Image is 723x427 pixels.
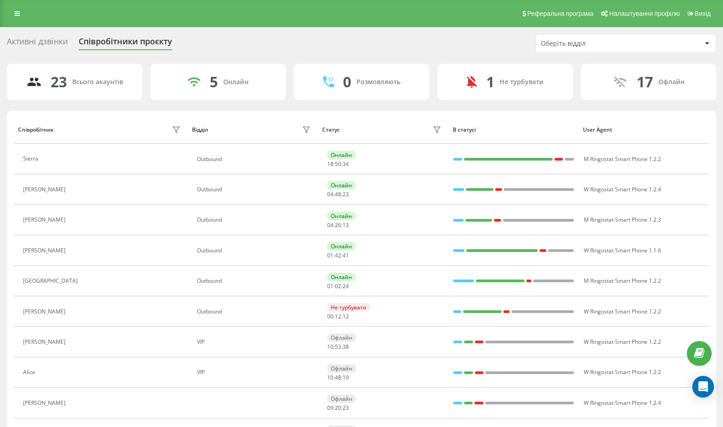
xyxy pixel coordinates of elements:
[327,375,349,381] div: : :
[327,394,356,403] div: Офлайн
[343,282,349,290] span: 24
[327,221,333,229] span: 04
[584,308,661,315] span: W Ringostat Smart Phone 1.2.2
[584,277,661,285] span: M Ringostat Smart Phone 1.2.2
[584,216,661,223] span: M Ringostat Smart Phone 1.2.3
[210,73,218,90] div: 5
[327,283,349,289] div: : :
[335,251,341,259] span: 42
[327,252,349,259] div: : :
[192,127,208,133] div: Відділ
[7,37,68,51] div: Активні дзвінки
[637,73,653,90] div: 17
[23,217,68,223] div: [PERSON_NAME]
[584,185,661,193] span: W Ringostat Smart Phone 1.2.4
[541,40,649,47] div: Оберіть відділ
[79,37,172,51] div: Співробітники проєкту
[327,191,349,198] div: : :
[327,333,356,342] div: Офлайн
[584,338,661,346] span: W Ringostat Smart Phone 1.2.2
[335,190,341,198] span: 48
[23,308,68,315] div: [PERSON_NAME]
[327,222,349,228] div: : :
[357,78,400,86] div: Розмовляють
[584,399,661,407] span: W Ringostat Smart Phone 1.2.4
[327,343,333,351] span: 10
[327,404,333,412] span: 09
[486,73,494,90] div: 1
[453,127,575,133] div: В статусі
[343,313,349,320] span: 12
[343,160,349,168] span: 34
[327,303,370,312] div: Не турбувати
[197,217,313,223] div: Оutbound
[23,400,68,406] div: [PERSON_NAME]
[197,339,313,345] div: VIP
[223,78,249,86] div: Онлайн
[335,404,341,412] span: 20
[584,368,661,376] span: W Ringostat Smart Phone 1.2.2
[23,369,38,375] div: Alice
[343,221,349,229] span: 13
[197,369,313,375] div: VIP
[23,339,68,345] div: [PERSON_NAME]
[500,78,544,86] div: Не турбувати
[343,374,349,381] span: 19
[18,127,54,133] div: Співробітник
[327,161,349,167] div: : :
[692,376,714,398] div: Open Intercom Messenger
[327,282,333,290] span: 01
[197,156,313,162] div: Оutbound
[327,344,349,350] div: : :
[343,404,349,412] span: 23
[197,278,313,284] div: Оutbound
[583,127,705,133] div: User Agent
[327,212,356,220] div: Онлайн
[335,221,341,229] span: 26
[335,282,341,290] span: 02
[335,313,341,320] span: 12
[197,186,313,193] div: Оutbound
[327,374,333,381] span: 10
[327,313,333,320] span: 00
[197,308,313,315] div: Оutbound
[23,186,68,193] div: [PERSON_NAME]
[23,156,41,162] div: Sierra
[584,247,661,254] span: W Ringostat Smart Phone 1.1.6
[327,405,349,411] div: : :
[343,73,351,90] div: 0
[327,273,356,281] div: Онлайн
[527,10,594,17] span: Реферальна програма
[23,247,68,254] div: [PERSON_NAME]
[23,278,80,284] div: [GEOGRAPHIC_DATA]
[327,313,349,320] div: : :
[695,10,711,17] span: Вихід
[327,181,356,190] div: Онлайн
[343,251,349,259] span: 41
[335,343,341,351] span: 53
[322,127,340,133] div: Статус
[327,160,333,168] span: 18
[197,247,313,254] div: Оutbound
[72,78,123,86] div: Всього акаунтів
[327,151,356,159] div: Онлайн
[609,10,680,17] span: Налаштування профілю
[584,155,661,163] span: M Ringostat Smart Phone 1.2.2
[327,190,333,198] span: 04
[343,343,349,351] span: 38
[335,374,341,381] span: 48
[327,364,356,373] div: Офлайн
[658,78,685,86] div: Офлайн
[327,251,333,259] span: 01
[343,190,349,198] span: 23
[51,73,67,90] div: 23
[335,160,341,168] span: 50
[327,242,356,251] div: Онлайн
